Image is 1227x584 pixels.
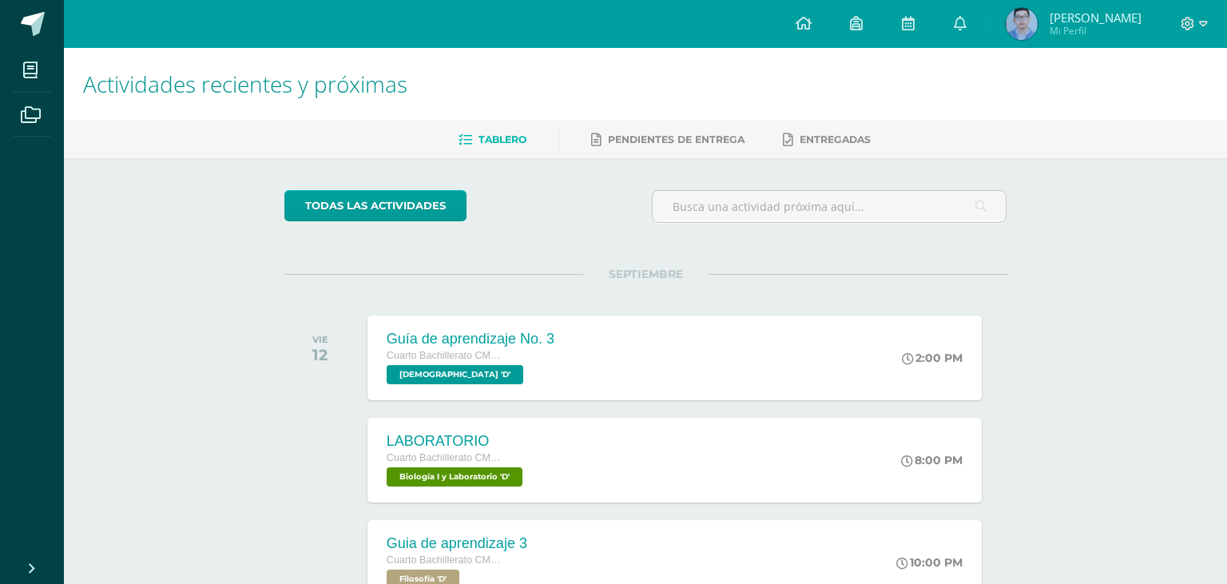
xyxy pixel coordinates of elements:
[387,350,506,361] span: Cuarto Bachillerato CMP Bachillerato en CCLL con Orientación en Computación
[83,69,407,99] span: Actividades recientes y próximas
[312,345,328,364] div: 12
[284,190,467,221] a: todas las Actividades
[1050,10,1142,26] span: [PERSON_NAME]
[312,334,328,345] div: VIE
[387,535,527,552] div: Guia de aprendizaje 3
[387,452,506,463] span: Cuarto Bachillerato CMP Bachillerato en CCLL con Orientación en Computación
[387,467,522,487] span: Biología I y Laboratorio 'D'
[387,433,526,450] div: LABORATORIO
[1006,8,1038,40] img: a1925560b508ce76969deebab263b0a9.png
[387,554,506,566] span: Cuarto Bachillerato CMP Bachillerato en CCLL con Orientación en Computación
[583,267,709,281] span: SEPTIEMBRE
[387,331,554,348] div: Guía de aprendizaje No. 3
[896,555,963,570] div: 10:00 PM
[783,127,871,153] a: Entregadas
[800,133,871,145] span: Entregadas
[608,133,745,145] span: Pendientes de entrega
[1050,24,1142,38] span: Mi Perfil
[902,351,963,365] div: 2:00 PM
[387,365,523,384] span: Biblia 'D'
[478,133,526,145] span: Tablero
[591,127,745,153] a: Pendientes de entrega
[459,127,526,153] a: Tablero
[653,191,1007,222] input: Busca una actividad próxima aquí...
[901,453,963,467] div: 8:00 PM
